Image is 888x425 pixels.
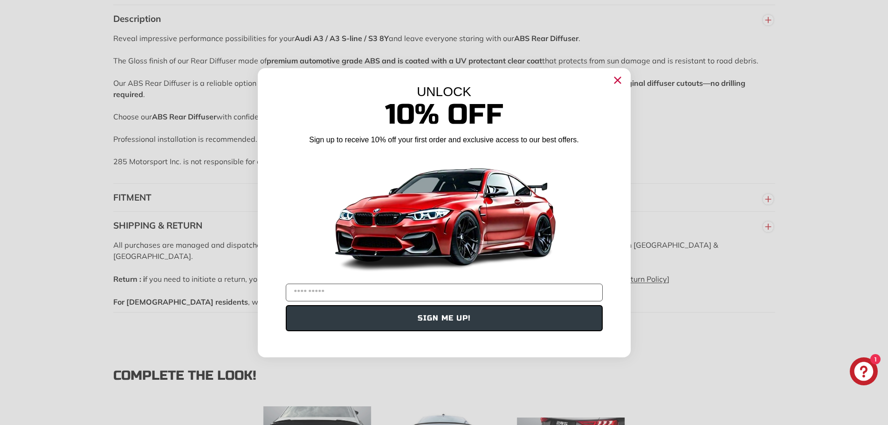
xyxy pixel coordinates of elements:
button: SIGN ME UP! [286,305,603,331]
img: Banner showing BMW 4 Series Body kit [328,149,561,280]
span: Sign up to receive 10% off your first order and exclusive access to our best offers. [309,136,578,144]
button: Close dialog [610,73,625,88]
input: YOUR EMAIL [286,284,603,301]
inbox-online-store-chat: Shopify online store chat [847,357,881,388]
span: 10% Off [385,98,503,132]
span: UNLOCK [417,84,471,99]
